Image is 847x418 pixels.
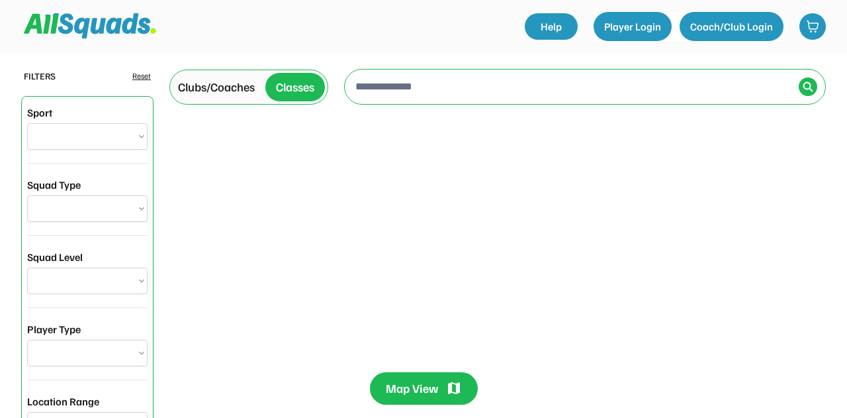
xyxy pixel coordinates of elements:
[132,70,151,82] div: Reset
[27,321,81,337] div: Player Type
[525,13,578,40] a: Help
[594,12,672,41] button: Player Login
[276,78,314,96] div: Classes
[24,13,156,38] img: Squad%20Logo.svg
[27,177,81,193] div: Squad Type
[680,12,783,41] button: Coach/Club Login
[806,20,819,33] img: shopping-cart-01%20%281%29.svg
[178,78,255,96] div: Clubs/Coaches
[803,81,813,92] img: Icon%20%2838%29.svg
[27,105,52,121] div: Sport
[24,69,56,83] div: FILTERS
[27,249,83,265] div: Squad Level
[386,380,438,397] div: Map View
